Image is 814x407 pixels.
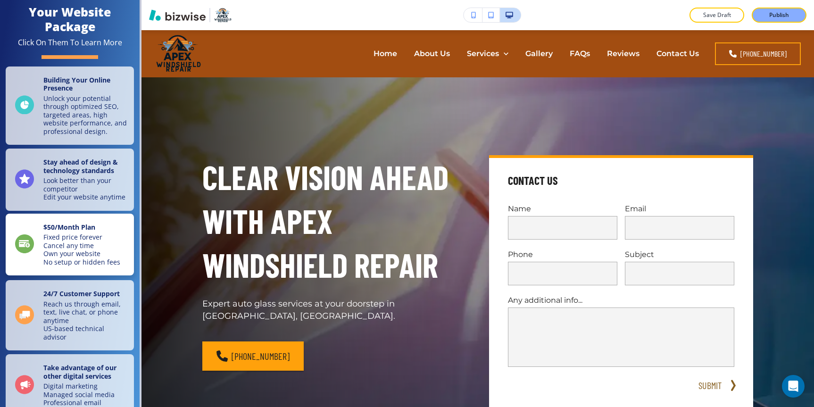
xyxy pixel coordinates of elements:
img: Apex Windshield Repair [156,33,201,73]
strong: Take advantage of our other digital services [43,363,116,381]
strong: Building Your Online Presence [43,75,110,93]
div: Open Intercom Messenger [782,375,805,398]
strong: Stay ahead of design & technology standards [43,158,118,175]
p: Contact Us [656,48,699,59]
p: Name [508,203,617,214]
p: Save Draft [702,11,732,19]
p: Reach us through email, text, live chat, or phone anytime US-based technical advisor [43,300,128,341]
p: Publish [769,11,789,19]
div: Click On Them To Learn More [18,38,122,48]
p: Home [374,48,397,59]
p: Services [467,48,499,59]
p: Digital marketing Managed social media Professional email [43,382,128,407]
p: Any additional info... [508,295,734,306]
p: About Us [414,48,450,59]
p: Email [625,203,734,214]
a: [PHONE_NUMBER] [202,341,304,371]
img: Your Logo [214,8,232,23]
a: Building Your Online PresenceUnlock your potential through optimized SEO, targeted areas, high we... [6,66,134,145]
p: Phone [508,249,617,260]
p: Reviews [607,48,640,59]
a: [PHONE_NUMBER] [715,42,801,65]
p: Fixed price forever Cancel any time Own your website No setup or hidden fees [43,233,120,266]
p: Gallery [525,48,553,59]
a: 24/7 Customer SupportReach us through email, text, live chat, or phone anytimeUS-based technical ... [6,280,134,350]
strong: $ 50 /Month Plan [43,223,95,232]
button: Publish [752,8,806,23]
p: Look better than your competitor Edit your website anytime [43,176,128,201]
p: FAQs [570,48,590,59]
h1: Clear Vision Ahead with Apex Windshield Repair [202,155,466,287]
p: Expert auto glass services at your doorstep in [GEOGRAPHIC_DATA], [GEOGRAPHIC_DATA]. [202,298,466,323]
h4: Your Website Package [6,5,134,34]
button: SUBMIT [695,378,725,392]
h4: Contact Us [508,173,558,188]
strong: 24/7 Customer Support [43,289,120,298]
a: Stay ahead of design & technology standardsLook better than your competitorEdit your website anytime [6,149,134,211]
p: Subject [625,249,734,260]
a: $50/Month PlanFixed price foreverCancel any timeOwn your websiteNo setup or hidden fees [6,214,134,276]
button: Save Draft [689,8,744,23]
img: Bizwise Logo [149,9,206,21]
p: Unlock your potential through optimized SEO, targeted areas, high website performance, and profes... [43,94,128,136]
